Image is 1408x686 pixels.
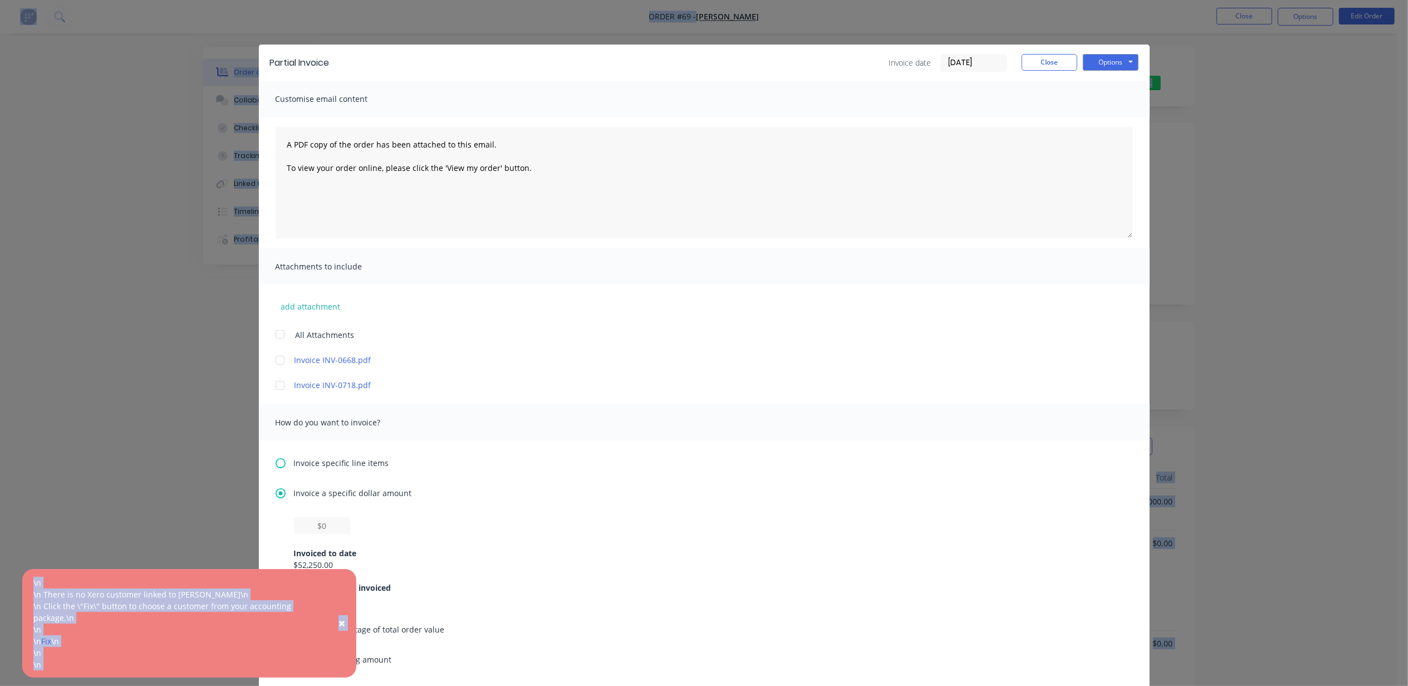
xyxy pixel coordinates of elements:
span: All Attachments [296,329,355,341]
a: Invoice INV-0718.pdf [295,379,1081,391]
button: Options [1083,54,1139,71]
span: Invoice a specific dollar amount [294,487,412,499]
span: How do you want to invoice? [276,415,398,430]
span: × [338,615,345,631]
button: Close [1022,54,1077,71]
div: Invoiced to date [294,547,1115,559]
div: $52,250.00 [294,559,1115,571]
div: $42,750.00 [294,594,1115,605]
a: Fix [41,636,51,646]
button: add attachment [276,298,346,315]
div: \n There is no Xero customer linked to [PERSON_NAME]\n \n Click the \"Fix\" button to choose a cu... [33,589,322,624]
div: \n \n [33,635,322,647]
div: Partial Invoice [270,56,330,70]
a: Invoice INV-0668.pdf [295,354,1081,366]
span: Customise email content [276,91,398,107]
span: Invoice a percentage of total order value [294,624,445,635]
span: Attachments to include [276,259,398,275]
span: Invoice specific line items [294,457,389,469]
span: Invoice date [889,57,931,68]
div: Remaining to be invoiced [294,582,1115,594]
textarea: A PDF copy of the order has been attached to this email. To view your order online, please click ... [276,127,1133,238]
button: Close [327,610,356,637]
div: \n \n \n [33,577,322,659]
div: \n [33,577,322,670]
input: $0 [294,517,350,534]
